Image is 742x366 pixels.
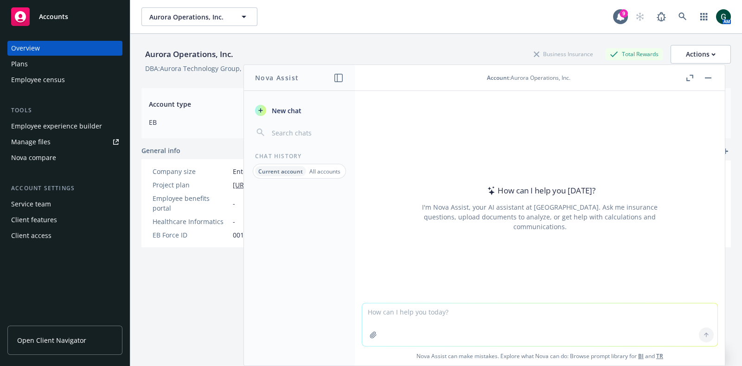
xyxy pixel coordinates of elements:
span: New chat [270,106,301,116]
div: Company size [153,167,229,176]
div: Manage files [11,135,51,149]
button: Actions [671,45,731,64]
a: Accounts [7,4,122,30]
span: Enterprise [233,167,265,176]
span: Account type [149,99,425,109]
a: BI [638,352,644,360]
span: Account [487,74,509,82]
div: Employee benefits portal [153,193,229,213]
div: 9 [620,9,628,18]
div: DBA: Aurora Technology Group, LLC [145,64,254,73]
a: Nova compare [7,150,122,165]
span: Accounts [39,13,68,20]
div: Nova compare [11,150,56,165]
a: Start snowing [631,7,649,26]
div: Total Rewards [605,48,663,60]
div: How can I help you [DATE]? [485,185,595,197]
p: All accounts [309,167,340,175]
img: photo [716,9,731,24]
button: New chat [251,102,347,119]
div: Business Insurance [529,48,598,60]
a: Employee census [7,72,122,87]
a: Plans [7,57,122,71]
span: - [233,217,235,226]
button: Aurora Operations, Inc. [141,7,257,26]
span: Open Client Navigator [17,335,86,345]
div: Service team [11,197,51,212]
div: Chat History [244,152,355,160]
div: Account settings [7,184,122,193]
a: Overview [7,41,122,56]
div: I'm Nova Assist, your AI assistant at [GEOGRAPHIC_DATA]. Ask me insurance questions, upload docum... [409,202,670,231]
div: Plans [11,57,28,71]
a: Report a Bug [652,7,671,26]
div: EB Force ID [153,230,229,240]
a: add [720,146,731,157]
div: Project plan [153,180,229,190]
span: Aurora Operations, Inc. [149,12,230,22]
a: Search [673,7,692,26]
h1: Nova Assist [255,73,299,83]
div: : Aurora Operations, Inc. [487,74,570,82]
a: Manage files [7,135,122,149]
a: TR [656,352,663,360]
div: Employee census [11,72,65,87]
a: Client access [7,228,122,243]
div: Actions [686,45,716,63]
div: Employee experience builder [11,119,102,134]
span: - [233,199,235,208]
div: Client features [11,212,57,227]
div: Client access [11,228,51,243]
div: Aurora Operations, Inc. [141,48,237,60]
a: [URL][DOMAIN_NAME] [233,180,303,190]
a: Client features [7,212,122,227]
div: Overview [11,41,40,56]
a: Switch app [695,7,713,26]
span: 0018X00002xmHcQQAU [233,230,306,240]
a: Employee experience builder [7,119,122,134]
p: Current account [258,167,303,175]
input: Search chats [270,126,344,139]
div: Healthcare Informatics [153,217,229,226]
div: Tools [7,106,122,115]
span: EB [149,117,425,127]
span: General info [141,146,180,155]
a: Service team [7,197,122,212]
span: Nova Assist can make mistakes. Explore what Nova can do: Browse prompt library for and [358,347,721,366]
